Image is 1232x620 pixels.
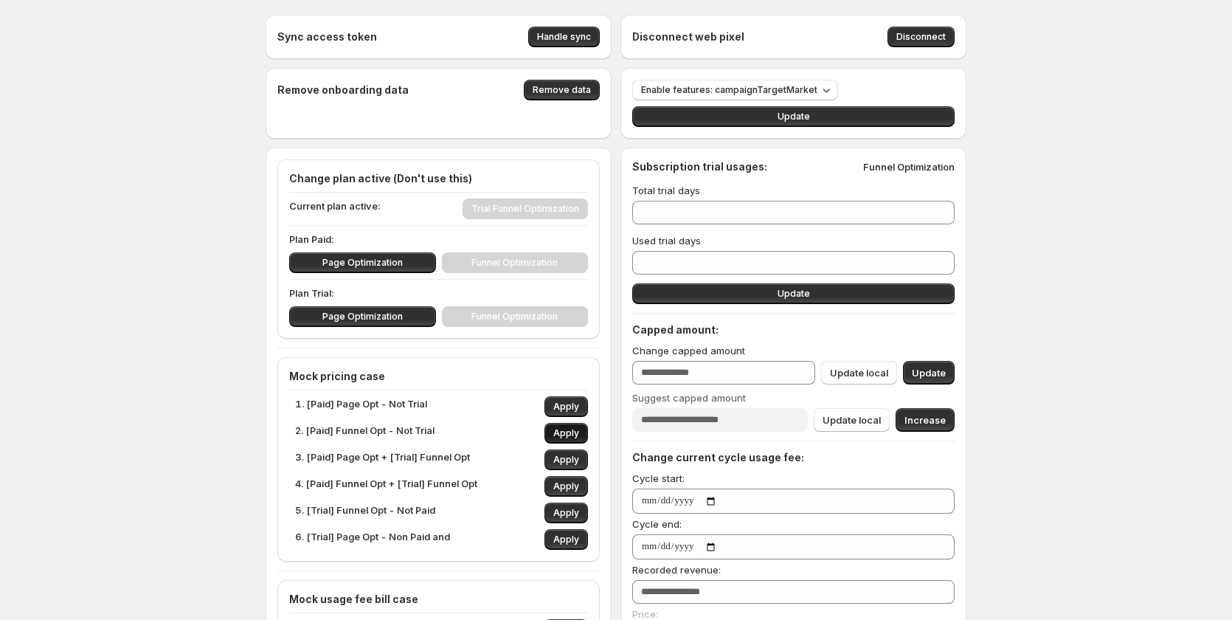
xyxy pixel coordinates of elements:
[632,472,685,484] span: Cycle start:
[912,365,946,380] span: Update
[322,257,403,269] span: Page Optimization
[295,423,435,444] p: 2. [Paid] Funnel Opt - Not Trial
[632,323,955,337] h4: Capped amount:
[289,369,588,384] h4: Mock pricing case
[289,199,381,219] p: Current plan active:
[632,30,744,44] h4: Disconnect web pixel
[814,408,890,432] button: Update local
[553,401,579,413] span: Apply
[778,111,810,123] span: Update
[896,31,946,43] span: Disconnect
[544,396,588,417] button: Apply
[553,534,579,545] span: Apply
[632,80,838,100] button: Enable features: campaignTargetMarket
[632,283,955,304] button: Update
[322,311,403,323] span: Page Optimization
[903,361,955,385] button: Update
[778,288,810,300] span: Update
[641,84,817,96] span: Enable features: campaignTargetMarket
[289,286,588,300] p: Plan Trial:
[537,31,591,43] span: Handle sync
[632,608,658,620] span: Price:
[295,529,450,550] p: 6. [Trial] Page Opt - Non Paid and
[553,480,579,492] span: Apply
[632,450,955,465] h4: Change current cycle usage fee:
[887,27,955,47] button: Disconnect
[632,235,701,247] span: Used trial days
[295,503,435,523] p: 5. [Trial] Funnel Opt - Not Paid
[632,106,955,127] button: Update
[632,518,682,530] span: Cycle end:
[289,232,588,247] p: Plan Paid:
[289,592,588,607] h4: Mock usage fee bill case
[277,30,377,44] h4: Sync access token
[544,503,588,523] button: Apply
[632,345,745,356] span: Change capped amount
[544,476,588,497] button: Apply
[289,252,436,273] button: Page Optimization
[553,507,579,519] span: Apply
[524,80,600,100] button: Remove data
[553,427,579,439] span: Apply
[289,306,436,327] button: Page Optimization
[830,365,888,380] span: Update local
[544,449,588,470] button: Apply
[533,84,591,96] span: Remove data
[553,454,579,466] span: Apply
[896,408,955,432] button: Increase
[632,159,767,174] h4: Subscription trial usages:
[632,564,721,576] span: Recorded revenue:
[277,83,409,97] h4: Remove onboarding data
[821,361,897,385] button: Update local
[823,413,881,427] span: Update local
[544,423,588,444] button: Apply
[632,392,746,404] span: Suggest capped amount
[632,185,700,196] span: Total trial days
[863,159,955,174] p: Funnel Optimization
[289,171,588,186] h4: Change plan active (Don't use this)
[544,529,588,550] button: Apply
[295,449,470,470] p: 3. [Paid] Page Opt + [Trial] Funnel Opt
[295,396,427,417] p: 1. [Paid] Page Opt - Not Trial
[528,27,600,47] button: Handle sync
[904,413,946,427] span: Increase
[295,476,477,497] p: 4. [Paid] Funnel Opt + [Trial] Funnel Opt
